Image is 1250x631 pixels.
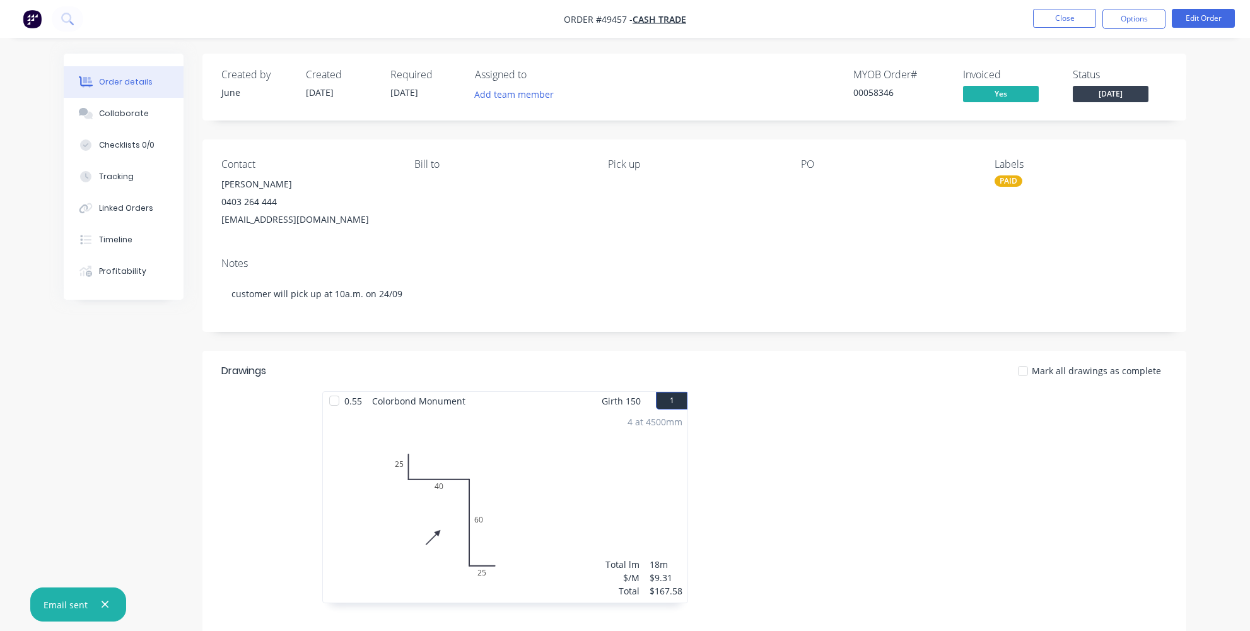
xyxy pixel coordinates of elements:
[853,86,948,99] div: 00058346
[306,86,334,98] span: [DATE]
[44,598,88,611] div: Email sent
[853,69,948,81] div: MYOB Order #
[633,13,686,25] a: Cash Trade
[564,13,633,25] span: Order #49457 -
[99,234,132,245] div: Timeline
[1033,9,1096,28] button: Close
[99,266,146,277] div: Profitability
[221,257,1167,269] div: Notes
[475,86,561,103] button: Add team member
[221,193,394,211] div: 0403 264 444
[390,86,418,98] span: [DATE]
[390,69,460,81] div: Required
[64,161,184,192] button: Tracking
[801,158,974,170] div: PO
[99,108,149,119] div: Collaborate
[221,175,394,228] div: [PERSON_NAME]0403 264 444[EMAIL_ADDRESS][DOMAIN_NAME]
[608,158,781,170] div: Pick up
[221,158,394,170] div: Contact
[628,415,682,428] div: 4 at 4500mm
[99,203,153,214] div: Linked Orders
[99,139,155,151] div: Checklists 0/0
[64,66,184,98] button: Order details
[1172,9,1235,28] button: Edit Order
[414,158,587,170] div: Bill to
[602,392,641,410] span: Girth 150
[221,274,1167,313] div: customer will pick up at 10a.m. on 24/09
[1032,364,1161,377] span: Mark all drawings as complete
[64,98,184,129] button: Collaborate
[221,69,291,81] div: Created by
[64,224,184,256] button: Timeline
[995,158,1167,170] div: Labels
[468,86,561,103] button: Add team member
[99,171,134,182] div: Tracking
[605,571,640,584] div: $/M
[1102,9,1165,29] button: Options
[323,410,687,603] div: 0254060254 at 4500mmTotal lm$/MTotal18m$9.31$167.58
[64,192,184,224] button: Linked Orders
[995,175,1022,187] div: PAID
[1073,69,1167,81] div: Status
[963,86,1039,102] span: Yes
[1073,86,1148,102] span: [DATE]
[64,256,184,287] button: Profitability
[367,392,470,410] span: Colorbond Monument
[963,69,1058,81] div: Invoiced
[221,175,394,193] div: [PERSON_NAME]
[605,584,640,598] div: Total
[221,363,266,379] div: Drawings
[605,558,640,571] div: Total lm
[64,129,184,161] button: Checklists 0/0
[650,584,682,598] div: $167.58
[99,76,153,88] div: Order details
[221,86,291,99] div: June
[339,392,367,410] span: 0.55
[306,69,375,81] div: Created
[656,392,687,410] button: 1
[221,211,394,228] div: [EMAIL_ADDRESS][DOMAIN_NAME]
[475,69,601,81] div: Assigned to
[650,571,682,584] div: $9.31
[1073,86,1148,105] button: [DATE]
[23,9,42,28] img: Factory
[650,558,682,571] div: 18m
